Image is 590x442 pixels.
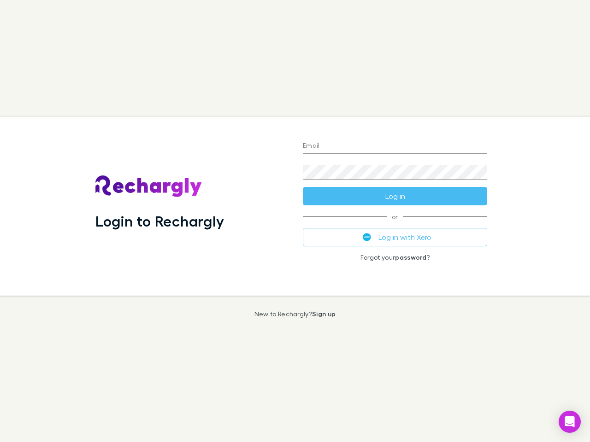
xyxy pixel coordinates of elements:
div: Open Intercom Messenger [559,411,581,433]
h1: Login to Rechargly [95,212,224,230]
button: Log in [303,187,487,205]
span: or [303,216,487,217]
button: Log in with Xero [303,228,487,246]
p: Forgot your ? [303,254,487,261]
a: Sign up [312,310,336,318]
p: New to Rechargly? [254,310,336,318]
a: password [395,253,426,261]
img: Xero's logo [363,233,371,241]
img: Rechargly's Logo [95,175,202,198]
